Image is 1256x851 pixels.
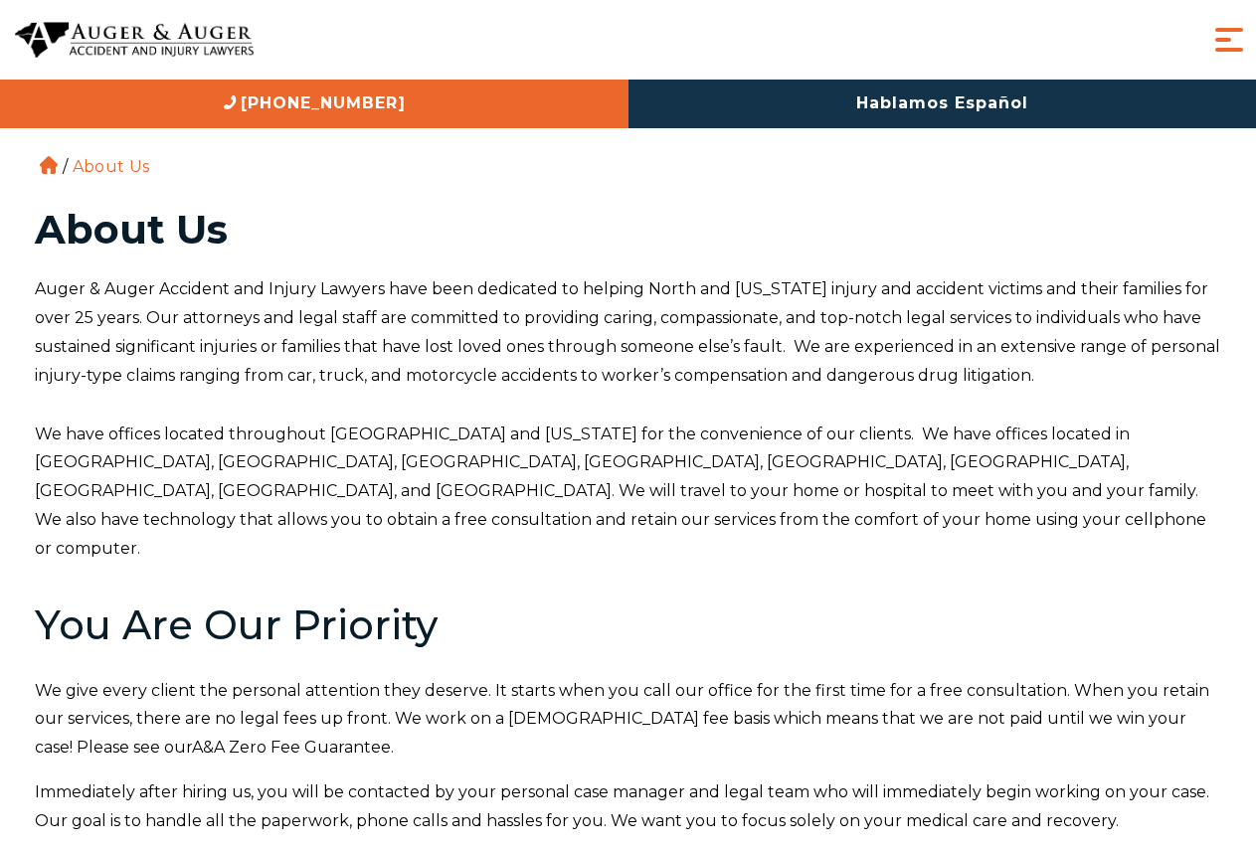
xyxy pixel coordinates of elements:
[40,156,58,174] a: Home
[68,157,154,176] li: About Us
[192,738,394,757] span: A&A Zero Fee Guarantee.
[35,425,1206,558] span: We have offices located throughout [GEOGRAPHIC_DATA] and [US_STATE] for the convenience of our cl...
[35,681,1209,758] span: We give every client the personal attention they deserve. It starts when you call our office for ...
[15,22,254,59] img: Auger & Auger Accident and Injury Lawyers Logo
[1209,20,1249,60] button: Menu
[35,210,1222,250] h1: About Us
[35,782,1213,830] span: Immediately after hiring us, you will be contacted by your personal case manager and legal team w...
[35,279,1220,384] span: Auger & Auger Accident and Injury Lawyers have been dedicated to helping North and [US_STATE] inj...
[35,600,438,649] b: You Are Our Priority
